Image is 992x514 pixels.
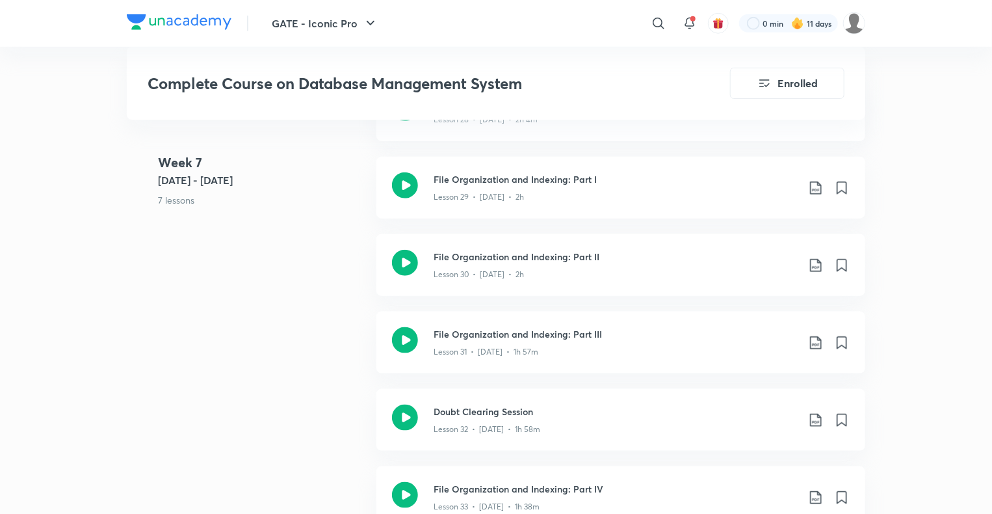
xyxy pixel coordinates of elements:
[434,269,524,280] p: Lesson 30 • [DATE] • 2h
[434,424,540,435] p: Lesson 32 • [DATE] • 1h 58m
[434,346,538,358] p: Lesson 31 • [DATE] • 1h 57m
[434,172,798,186] h3: File Organization and Indexing: Part I
[158,153,366,172] h4: Week 7
[712,18,724,29] img: avatar
[434,250,798,264] h3: File Organization and Indexing: Part II
[434,191,524,203] p: Lesson 29 • [DATE] • 2h
[148,74,657,93] h3: Complete Course on Database Management System
[708,13,729,34] button: avatar
[264,10,386,36] button: GATE - Iconic Pro
[791,17,804,30] img: streak
[376,234,865,312] a: File Organization and Indexing: Part IILesson 30 • [DATE] • 2h
[434,114,538,126] p: Lesson 28 • [DATE] • 2h 4m
[843,12,865,34] img: Deepika S S
[158,172,366,188] h5: [DATE] - [DATE]
[127,14,231,33] a: Company Logo
[434,327,798,341] h3: File Organization and Indexing: Part III
[158,193,366,207] p: 7 lessons
[376,312,865,389] a: File Organization and Indexing: Part IIILesson 31 • [DATE] • 1h 57m
[376,389,865,467] a: Doubt Clearing SessionLesson 32 • [DATE] • 1h 58m
[434,405,798,418] h3: Doubt Clearing Session
[127,14,231,30] img: Company Logo
[434,501,540,513] p: Lesson 33 • [DATE] • 1h 38m
[730,68,844,99] button: Enrolled
[434,482,798,496] h3: File Organization and Indexing: Part IV
[376,157,865,234] a: File Organization and Indexing: Part ILesson 29 • [DATE] • 2h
